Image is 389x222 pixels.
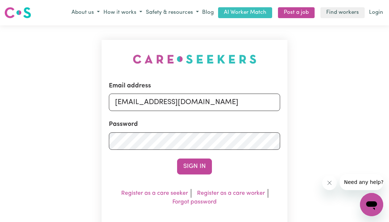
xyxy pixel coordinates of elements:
[322,176,337,190] iframe: Close message
[278,7,315,18] a: Post a job
[109,94,280,111] input: Email address
[368,7,385,18] a: Login
[102,7,144,19] button: How it works
[4,6,31,19] img: Careseekers logo
[109,120,138,129] label: Password
[144,7,201,19] button: Safety & resources
[70,7,102,19] button: About us
[4,4,31,21] a: Careseekers logo
[360,193,383,216] iframe: Button to launch messaging window
[109,81,151,91] label: Email address
[177,159,212,174] button: Sign In
[4,5,44,11] span: Need any help?
[197,190,265,196] a: Register as a care worker
[172,199,217,205] a: Forgot password
[121,190,188,196] a: Register as a care seeker
[340,174,383,190] iframe: Message from company
[201,7,215,18] a: Blog
[218,7,272,18] a: AI Worker Match
[320,7,365,18] a: Find workers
